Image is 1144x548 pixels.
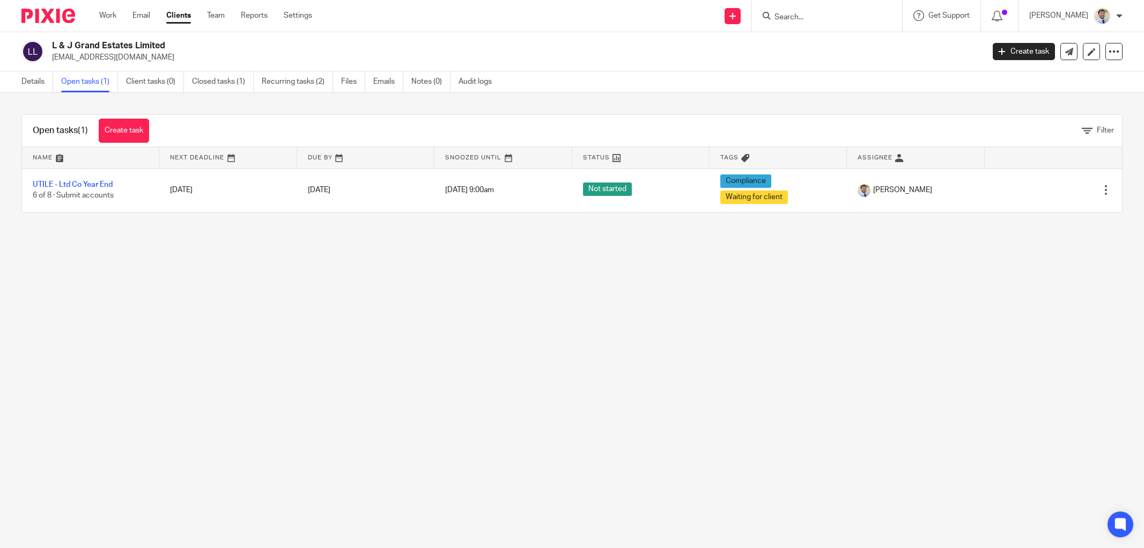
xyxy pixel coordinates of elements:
[773,13,870,23] input: Search
[207,10,225,21] a: Team
[873,185,932,195] span: [PERSON_NAME]
[241,10,268,21] a: Reports
[1094,8,1111,25] img: 1693835698283.jfif
[583,155,610,160] span: Status
[52,40,792,52] h2: L & J Grand Estates Limited
[373,71,403,92] a: Emails
[583,182,632,196] span: Not started
[192,71,254,92] a: Closed tasks (1)
[928,12,970,19] span: Get Support
[445,186,494,194] span: [DATE] 9:00am
[284,10,312,21] a: Settings
[78,126,88,135] span: (1)
[1029,10,1088,21] p: [PERSON_NAME]
[308,186,330,194] span: [DATE]
[159,169,297,212] td: [DATE]
[132,10,150,21] a: Email
[52,52,977,63] p: [EMAIL_ADDRESS][DOMAIN_NAME]
[21,9,75,23] img: Pixie
[341,71,365,92] a: Files
[126,71,184,92] a: Client tasks (0)
[858,184,870,197] img: 1693835698283.jfif
[993,43,1055,60] a: Create task
[720,191,788,204] span: Waiting for client
[21,40,44,63] img: svg%3E
[21,71,53,92] a: Details
[720,174,771,188] span: Compliance
[720,155,739,160] span: Tags
[33,125,88,136] h1: Open tasks
[445,155,501,160] span: Snoozed Until
[262,71,333,92] a: Recurring tasks (2)
[166,10,191,21] a: Clients
[33,181,113,188] a: UTILE - Ltd Co Year End
[459,71,500,92] a: Audit logs
[99,10,116,21] a: Work
[1097,127,1114,134] span: Filter
[99,119,149,143] a: Create task
[411,71,451,92] a: Notes (0)
[33,192,114,200] span: 6 of 8 · Submit accounts
[61,71,118,92] a: Open tasks (1)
